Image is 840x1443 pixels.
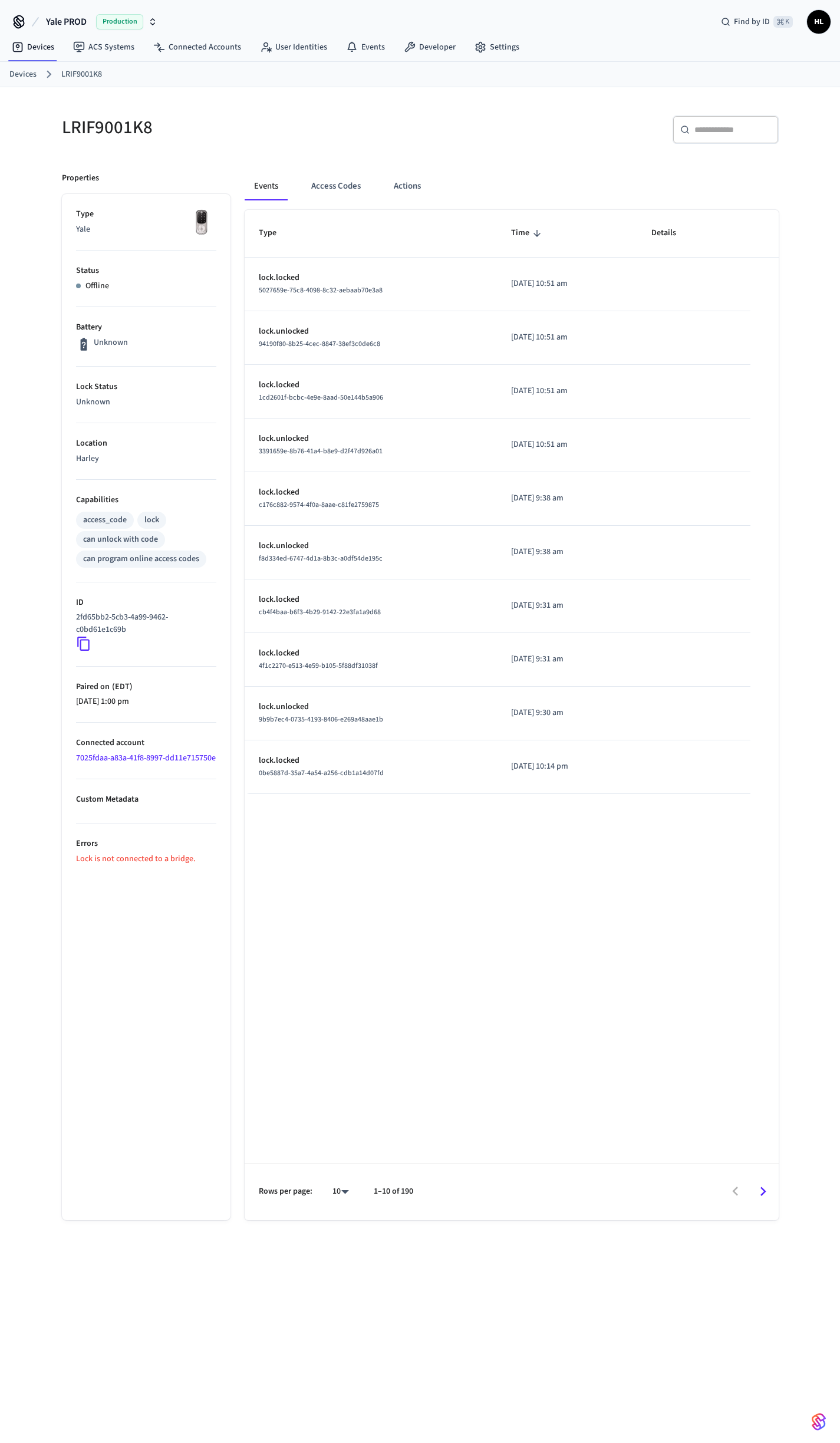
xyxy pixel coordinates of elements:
[245,210,779,793] table: sticky table
[511,439,624,451] p: [DATE] 10:51 am
[76,208,216,220] p: Type
[259,393,383,403] span: 1cd2601f-bcbc-4e9e-8aad-50e144b5a906
[62,116,413,140] h5: LRIF9001K8
[259,540,483,552] p: lock.unlocked
[302,172,370,200] button: Access Codes
[76,838,216,850] p: Errors
[259,647,483,660] p: lock.locked
[259,224,292,242] span: Type
[259,1185,312,1198] p: Rows per page:
[245,172,288,200] button: Events
[62,172,99,185] p: Properties
[511,331,624,344] p: [DATE] 10:51 am
[259,768,384,778] span: 0be5887d-35a7-4a54-a256-cdb1a14d07fd
[2,37,64,58] a: Devices
[337,37,394,58] a: Events
[144,514,159,526] div: lock
[76,597,216,609] p: ID
[749,1178,777,1205] button: Go to next page
[259,701,483,713] p: lock.unlocked
[465,37,529,58] a: Settings
[96,14,143,29] span: Production
[511,707,624,719] p: [DATE] 9:30 am
[110,681,133,693] span: ( EDT )
[259,272,483,284] p: lock.locked
[651,224,691,242] span: Details
[76,737,216,749] p: Connected account
[384,172,430,200] button: Actions
[259,607,381,617] span: cb4f4baa-b6f3-4b29-9142-22e3fa1a9d68
[76,437,216,450] p: Location
[259,661,378,671] span: 4f1c2270-e513-4e59-b105-5f88df31038f
[94,337,128,349] p: Unknown
[511,385,624,397] p: [DATE] 10:51 am
[76,223,216,236] p: Yale
[812,1412,826,1431] img: SeamLogoGradient.69752ec5.svg
[76,681,216,693] p: Paired on
[259,594,483,606] p: lock.locked
[773,16,793,28] span: ⌘ K
[76,611,212,636] p: 2fd65bb2-5cb3-4a99-9462-c0bd61e1c69b
[511,224,545,242] span: Time
[259,339,380,349] span: 94190f80-8b25-4cec-8847-38ef3c0de6c8
[76,321,216,334] p: Battery
[9,68,37,81] a: Devices
[83,514,127,526] div: access_code
[511,653,624,666] p: [DATE] 9:31 am
[394,37,465,58] a: Developer
[259,433,483,445] p: lock.unlocked
[76,396,216,408] p: Unknown
[46,15,87,29] span: Yale PROD
[259,486,483,499] p: lock.locked
[76,696,216,708] p: [DATE] 1:00 pm
[85,280,109,292] p: Offline
[259,285,383,295] span: 5027659e-75c8-4098-8c32-aebaab70e3a8
[734,16,770,28] span: Find by ID
[144,37,251,58] a: Connected Accounts
[76,453,216,465] p: Harley
[711,11,802,32] div: Find by ID⌘ K
[259,446,383,456] span: 3391659e-8b76-41a4-b8e9-d2f47d926a01
[76,853,216,865] p: Lock is not connected to a bridge.
[64,37,144,58] a: ACS Systems
[83,533,158,546] div: can unlock with code
[259,755,483,767] p: lock.locked
[245,172,779,200] div: ant example
[251,37,337,58] a: User Identities
[511,760,624,773] p: [DATE] 10:14 pm
[61,68,102,81] a: LRIF9001K8
[511,492,624,505] p: [DATE] 9:38 am
[259,379,483,391] p: lock.locked
[76,494,216,506] p: Capabilities
[76,752,216,764] a: 7025fdaa-a83a-41f8-8997-dd11e715750e
[187,208,216,238] img: Yale Assure Touchscreen Wifi Smart Lock, Satin Nickel, Front
[807,10,831,34] button: HL
[76,381,216,393] p: Lock Status
[511,546,624,558] p: [DATE] 9:38 am
[259,714,383,724] span: 9b9b7ec4-0735-4193-8406-e269a48aae1b
[808,11,829,32] span: HL
[259,325,483,338] p: lock.unlocked
[259,500,379,510] span: c176c882-9574-4f0a-8aae-c81fe2759875
[76,265,216,277] p: Status
[83,553,199,565] div: can program online access codes
[327,1183,355,1200] div: 10
[511,599,624,612] p: [DATE] 9:31 am
[259,554,383,564] span: f8d334ed-6747-4d1a-8b3c-a0df54de195c
[374,1185,413,1198] p: 1–10 of 190
[511,278,624,290] p: [DATE] 10:51 am
[76,793,216,806] p: Custom Metadata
